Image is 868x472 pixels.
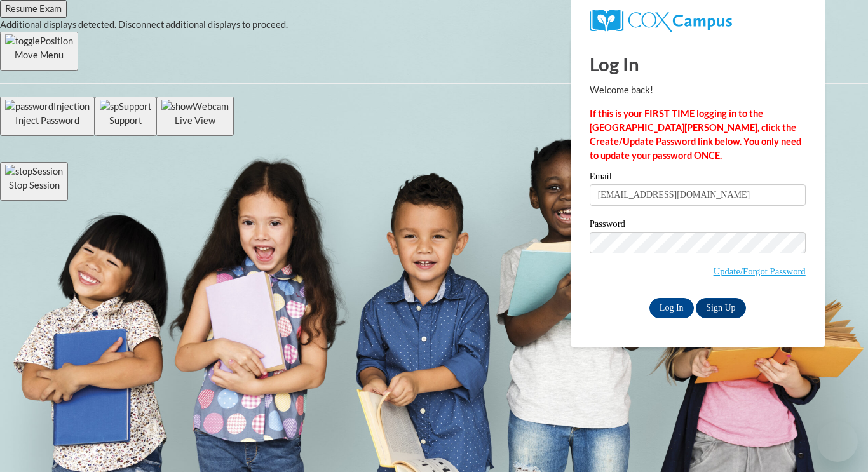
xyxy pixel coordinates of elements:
[714,266,806,276] a: Update/Forgot Password
[5,114,90,128] p: Inject Password
[817,421,858,462] iframe: Button to launch messaging window
[590,83,806,97] p: Welcome back!
[5,179,63,192] p: Stop Session
[590,219,806,232] label: Password
[100,114,151,128] p: Support
[649,298,694,318] input: Log In
[590,172,806,184] label: Email
[590,10,806,32] a: COX Campus
[5,48,73,62] p: Move Menu
[590,51,806,77] h1: Log In
[156,97,234,135] button: Live View
[161,100,229,114] img: showWebcam
[696,298,745,318] a: Sign Up
[590,10,732,32] img: COX Campus
[100,100,151,114] img: spSupport
[161,114,229,128] p: Live View
[95,97,156,135] button: Support
[5,165,63,179] img: stopSession
[5,100,90,114] img: passwordInjection
[590,108,801,161] strong: If this is your FIRST TIME logging in to the [GEOGRAPHIC_DATA][PERSON_NAME], click the Create/Upd...
[5,34,73,48] img: togglePosition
